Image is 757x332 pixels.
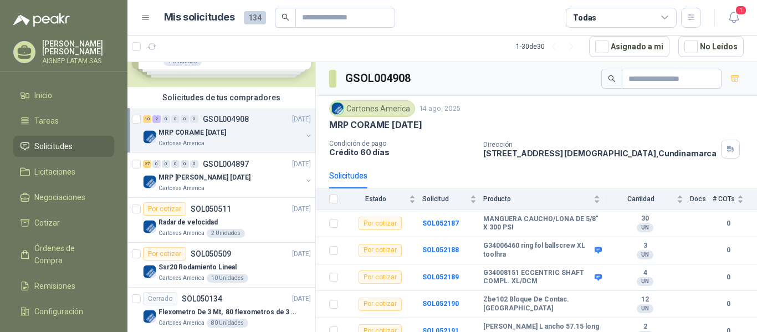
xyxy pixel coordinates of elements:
[345,70,412,87] h3: GSOL004908
[637,251,653,259] div: UN
[329,147,474,157] p: Crédito 60 días
[143,115,151,123] div: 10
[34,305,83,318] span: Configuración
[607,269,683,278] b: 4
[422,300,459,308] a: SOL052190
[181,115,189,123] div: 0
[127,87,315,108] div: Solicitudes de tus compradores
[422,219,459,227] a: SOL052187
[158,262,237,273] p: Ssr20 Rodamiento Lineal
[292,249,311,259] p: [DATE]
[34,242,104,267] span: Órdenes de Compra
[483,215,600,232] b: MANGUERA CAUCHO/LONA DE 5/8" X 300 PSI
[42,40,114,55] p: [PERSON_NAME] [PERSON_NAME]
[143,160,151,168] div: 27
[13,161,114,182] a: Licitaciones
[244,11,266,24] span: 134
[713,218,744,229] b: 0
[13,301,114,322] a: Configuración
[724,8,744,28] button: 1
[181,160,189,168] div: 0
[13,212,114,233] a: Cotizar
[637,277,653,286] div: UN
[329,119,422,131] p: MRP CORAME [DATE]
[483,141,717,149] p: Dirección
[34,191,85,203] span: Negociaciones
[359,270,402,284] div: Por cotizar
[171,115,180,123] div: 0
[34,217,60,229] span: Cotizar
[182,295,222,303] p: SOL050134
[127,243,315,288] a: Por cotizarSOL050509[DATE] Company LogoSsr20 Rodamiento LinealCartones America10 Unidades
[158,127,226,138] p: MRP CORAME [DATE]
[191,250,231,258] p: SOL050509
[13,238,114,271] a: Órdenes de Compra
[345,188,422,210] th: Estado
[158,217,218,228] p: Radar de velocidad
[190,115,198,123] div: 0
[34,115,59,127] span: Tareas
[607,188,690,210] th: Cantidad
[637,304,653,313] div: UN
[152,160,161,168] div: 0
[422,246,459,254] a: SOL052188
[735,5,747,16] span: 1
[158,139,204,148] p: Cartones America
[158,319,204,328] p: Cartones America
[608,75,616,83] span: search
[713,245,744,256] b: 0
[292,204,311,214] p: [DATE]
[158,172,250,183] p: MRP [PERSON_NAME] [DATE]
[607,195,674,203] span: Cantidad
[13,187,114,208] a: Negociaciones
[420,104,461,114] p: 14 ago, 2025
[292,159,311,170] p: [DATE]
[359,298,402,311] div: Por cotizar
[359,244,402,257] div: Por cotizar
[607,323,683,331] b: 2
[13,13,70,27] img: Logo peakr
[607,295,683,304] b: 12
[607,214,683,223] b: 30
[422,273,459,281] a: SOL052189
[164,9,235,25] h1: Mis solicitudes
[483,242,592,259] b: G34006460 ring fol ballscrew XL toolhra
[203,160,249,168] p: GSOL004897
[42,58,114,64] p: AIGNEP LATAM SAS
[143,247,186,261] div: Por cotizar
[143,175,156,188] img: Company Logo
[292,114,311,125] p: [DATE]
[483,195,591,203] span: Producto
[143,310,156,323] img: Company Logo
[637,223,653,232] div: UN
[589,36,669,57] button: Asignado a mi
[207,274,248,283] div: 10 Unidades
[690,188,713,210] th: Docs
[713,188,757,210] th: # COTs
[34,166,75,178] span: Licitaciones
[483,149,717,158] p: [STREET_ADDRESS] [DEMOGRAPHIC_DATA] , Cundinamarca
[329,170,367,182] div: Solicitudes
[573,12,596,24] div: Todas
[162,115,170,123] div: 0
[127,198,315,243] a: Por cotizarSOL050511[DATE] Company LogoRadar de velocidadCartones America2 Unidades
[345,195,407,203] span: Estado
[483,188,607,210] th: Producto
[292,294,311,304] p: [DATE]
[191,205,231,213] p: SOL050511
[422,188,483,210] th: Solicitud
[13,136,114,157] a: Solicitudes
[329,140,474,147] p: Condición de pago
[207,319,248,328] div: 80 Unidades
[713,272,744,283] b: 0
[203,115,249,123] p: GSOL004908
[34,140,73,152] span: Solicitudes
[13,85,114,106] a: Inicio
[282,13,289,21] span: search
[143,202,186,216] div: Por cotizar
[143,220,156,233] img: Company Logo
[162,160,170,168] div: 0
